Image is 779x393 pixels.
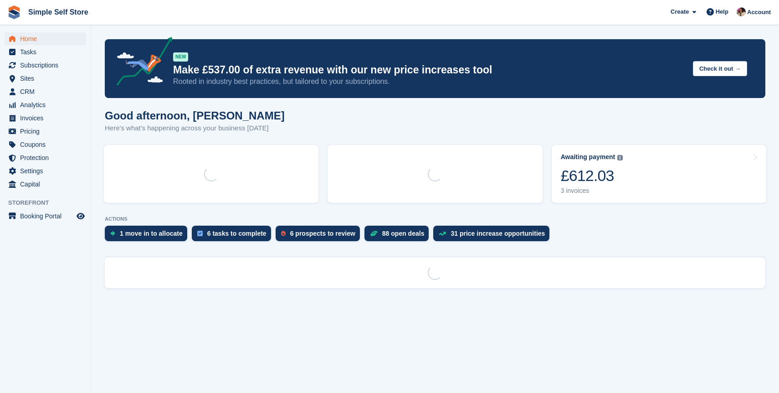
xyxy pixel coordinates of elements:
[20,138,75,151] span: Coupons
[5,72,86,85] a: menu
[737,7,746,16] img: Scott McCutcheon
[20,46,75,58] span: Tasks
[747,8,771,17] span: Account
[364,226,434,246] a: 88 open deals
[281,231,286,236] img: prospect-51fa495bee0391a8d652442698ab0144808aea92771e9ea1ae160a38d050c398.svg
[20,165,75,177] span: Settings
[716,7,728,16] span: Help
[671,7,689,16] span: Create
[5,138,86,151] a: menu
[561,187,623,195] div: 3 invoices
[20,125,75,138] span: Pricing
[105,226,192,246] a: 1 move in to allocate
[173,77,686,87] p: Rooted in industry best practices, but tailored to your subscriptions.
[20,32,75,45] span: Home
[20,85,75,98] span: CRM
[25,5,92,20] a: Simple Self Store
[382,230,425,237] div: 88 open deals
[276,226,364,246] a: 6 prospects to review
[5,151,86,164] a: menu
[5,112,86,124] a: menu
[5,210,86,222] a: menu
[561,166,623,185] div: £612.03
[173,63,686,77] p: Make £537.00 of extra revenue with our new price increases tool
[5,165,86,177] a: menu
[5,46,86,58] a: menu
[617,155,623,160] img: icon-info-grey-7440780725fd019a000dd9b08b2336e03edf1995a4989e88bcd33f0948082b44.svg
[20,151,75,164] span: Protection
[192,226,276,246] a: 6 tasks to complete
[370,230,378,237] img: deal-1b604bf984904fb50ccaf53a9ad4b4a5d6e5aea283cecdc64d6e3604feb123c2.svg
[5,125,86,138] a: menu
[451,230,545,237] div: 31 price increase opportunities
[105,216,765,222] p: ACTIONS
[5,32,86,45] a: menu
[120,230,183,237] div: 1 move in to allocate
[105,123,285,134] p: Here's what's happening across your business [DATE]
[20,59,75,72] span: Subscriptions
[5,98,86,111] a: menu
[110,231,115,236] img: move_ins_to_allocate_icon-fdf77a2bb77ea45bf5b3d319d69a93e2d87916cf1d5bf7949dd705db3b84f3ca.svg
[20,178,75,191] span: Capital
[105,109,285,122] h1: Good afternoon, [PERSON_NAME]
[207,230,266,237] div: 6 tasks to complete
[197,231,203,236] img: task-75834270c22a3079a89374b754ae025e5fb1db73e45f91037f5363f120a921f8.svg
[7,5,21,19] img: stora-icon-8386f47178a22dfd0bd8f6a31ec36ba5ce8667c1dd55bd0f319d3a0aa187defe.svg
[561,153,615,161] div: Awaiting payment
[552,145,766,203] a: Awaiting payment £612.03 3 invoices
[5,178,86,191] a: menu
[75,211,86,222] a: Preview store
[290,230,355,237] div: 6 prospects to review
[433,226,554,246] a: 31 price increase opportunities
[109,37,173,89] img: price-adjustments-announcement-icon-8257ccfd72463d97f412b2fc003d46551f7dbcb40ab6d574587a9cd5c0d94...
[20,72,75,85] span: Sites
[5,59,86,72] a: menu
[5,85,86,98] a: menu
[693,61,747,76] button: Check it out →
[173,52,188,62] div: NEW
[439,232,446,236] img: price_increase_opportunities-93ffe204e8149a01c8c9dc8f82e8f89637d9d84a8eef4429ea346261dce0b2c0.svg
[20,210,75,222] span: Booking Portal
[8,198,91,207] span: Storefront
[20,112,75,124] span: Invoices
[20,98,75,111] span: Analytics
